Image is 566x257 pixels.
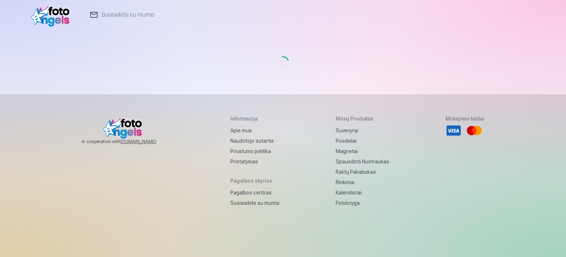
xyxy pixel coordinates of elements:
[466,122,482,139] li: Mastercard
[230,177,279,185] h5: Pagalbos skyrius
[230,136,279,146] a: Naudotojo sutartis
[230,125,279,136] a: Apie mus
[31,3,74,27] img: /v1
[230,115,279,122] h5: Informacija
[336,146,389,156] a: Magnetai
[336,156,389,167] a: Spausdinti nuotraukas
[230,156,279,167] a: Pristatymas
[336,177,389,187] a: Rinkiniai
[336,125,389,136] a: Suvenyrai
[82,139,174,145] span: In cooperation with
[445,122,462,139] li: Visa
[336,198,389,208] a: Fotoknyga
[121,139,174,145] a: [DOMAIN_NAME]
[445,115,484,122] h5: Mokėjimo būdai
[336,115,389,122] h5: Mūsų produktai
[336,136,389,146] a: Puodeliai
[230,146,279,156] a: Privatumo politika
[230,187,279,198] a: Pagalbos centras
[336,187,389,198] a: Kalendoriai
[336,167,389,177] a: Raktų pakabukas
[230,198,279,208] a: Susisiekite su mumis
